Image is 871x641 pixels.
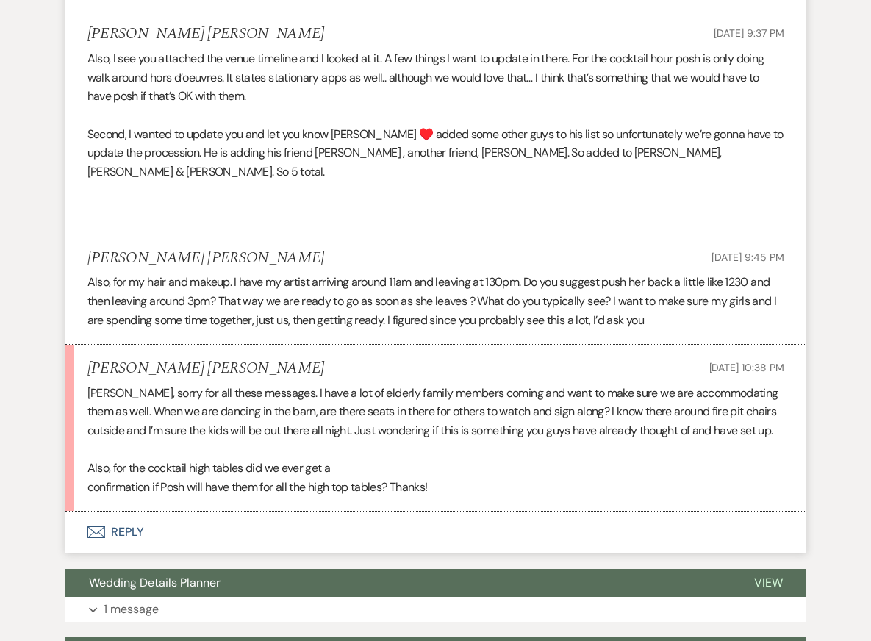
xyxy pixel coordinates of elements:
[87,125,784,182] p: Second, I wanted to update you and let you know [PERSON_NAME] ♥️ added some other guys to his lis...
[87,25,325,43] h5: [PERSON_NAME] [PERSON_NAME]
[87,478,784,497] p: confirmation if Posh will have them for all the high top tables? Thanks!
[714,26,784,40] span: [DATE] 9:37 PM
[89,575,221,590] span: Wedding Details Planner
[731,569,806,597] button: View
[87,359,325,378] h5: [PERSON_NAME] [PERSON_NAME]
[87,459,784,478] p: Also, for the cocktail high tables did we ever get a
[712,251,784,264] span: [DATE] 9:45 PM
[87,384,784,440] p: [PERSON_NAME], sorry for all these messages. I have a lot of elderly family members coming and wa...
[87,273,784,329] p: Also, for my hair and makeup. I have my artist arriving around 11am and leaving at 130pm. Do you ...
[65,569,731,597] button: Wedding Details Planner
[754,575,783,590] span: View
[104,600,159,619] p: 1 message
[65,597,806,622] button: 1 message
[87,249,325,268] h5: [PERSON_NAME] [PERSON_NAME]
[709,361,784,374] span: [DATE] 10:38 PM
[87,49,784,106] p: Also, I see you attached the venue timeline and I looked at it. A few things I want to update in ...
[65,512,806,553] button: Reply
